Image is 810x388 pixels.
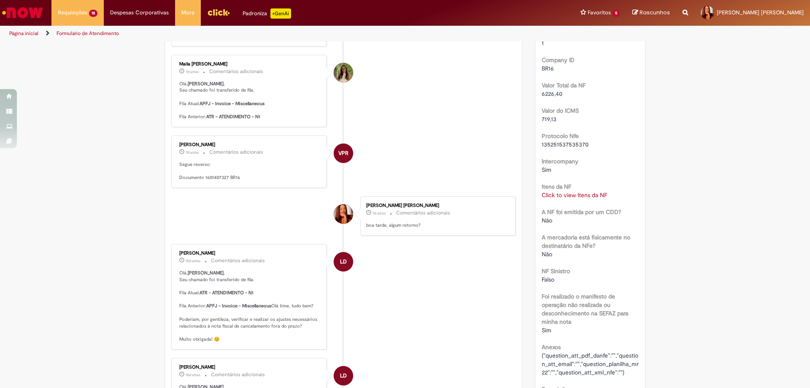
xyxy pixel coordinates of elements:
p: Segue reverso: Documento 1601407327 BR16 [179,161,320,181]
b: APFJ - Invoice - Miscellaneous [206,303,271,309]
span: LD [340,252,347,272]
span: More [181,8,194,17]
span: VPR [338,143,348,163]
b: Intercompany [542,157,578,165]
time: 16/09/2025 15:25:59 [186,372,200,377]
span: Não [542,217,552,224]
a: Click to view Itens da NF [542,191,607,199]
time: 24/09/2025 14:55:33 [186,150,199,155]
div: Maila Melissa De Oliveira [334,63,353,82]
b: A NF foi emitida por um CDD? [542,208,621,216]
a: Página inicial [9,30,38,37]
b: ATR - ATENDIMENTO - N1 [200,290,254,296]
span: Favoritos [588,8,611,17]
div: Maila [PERSON_NAME] [179,62,320,67]
span: 7d atrás [186,69,199,74]
small: Comentários adicionais [211,257,265,264]
div: Larissa Davide [334,252,353,271]
p: +GenAi [270,8,291,19]
small: Comentários adicionais [209,149,263,156]
span: Sim [542,166,551,174]
span: Rascunhos [640,8,670,16]
span: Despesas Corporativas [110,8,169,17]
b: Itens da NF [542,183,571,190]
span: [PERSON_NAME] [PERSON_NAME] [717,9,804,16]
p: Olá, , Seu chamado foi transferido de fila. Fila Atual: Fila Anterior: Olá time, tudo bem? Poderi... [179,270,320,343]
span: BR16 [542,65,554,72]
b: Anexos [542,343,561,351]
div: Cibele de Oliveira Candido Nieli [334,204,353,224]
b: Company ID [542,56,575,64]
div: [PERSON_NAME] [179,142,320,147]
span: Não [542,250,552,258]
span: LD [340,366,347,386]
time: 16/09/2025 15:25:59 [186,258,200,263]
span: 15d atrás [186,372,200,377]
a: Rascunhos [632,9,670,17]
div: [PERSON_NAME] [179,365,320,370]
b: APFJ - Invoice - Miscellaneous [200,100,265,107]
span: 7d atrás [373,211,386,216]
div: Padroniza [243,8,291,19]
b: Valor Total da NF [542,81,586,89]
span: 18 [89,10,97,17]
span: {"question_att_pdf_danfe":"","question_att_email":"","question_planilha_mr22":"","question_att_xm... [542,352,639,376]
div: Vanessa Paiva Ribeiro [334,144,353,163]
b: A mercadoria está fisicamente no destinatário da NFe? [542,233,630,250]
span: Falso [542,276,554,283]
div: [PERSON_NAME] [179,251,320,256]
div: Larissa Davide [334,366,353,385]
b: ATR - ATENDIMENTO - N1 [206,114,260,120]
b: NF Sinistro [542,267,570,275]
b: Valor do ICMS [542,107,579,114]
time: 24/09/2025 14:27:21 [373,211,386,216]
span: 5 [613,10,620,17]
b: [PERSON_NAME] [188,81,224,87]
a: Formulário de Atendimento [57,30,119,37]
img: ServiceNow [1,4,44,21]
b: Foi realizado o manifesto de operação não realizada ou desconhecimento na SEFAZ para minha nota [542,293,628,326]
ul: Trilhas de página [6,26,534,41]
p: boa tarde, algum retorno? [366,222,507,229]
div: [PERSON_NAME] [PERSON_NAME] [366,203,507,208]
img: click_logo_yellow_360x200.png [207,6,230,19]
span: 1 [542,39,544,47]
span: 6226,40 [542,90,562,98]
b: Protocolo Nfe [542,132,579,140]
small: Comentários adicionais [211,371,265,378]
span: Sim [542,326,551,334]
span: 135251537535370 [542,141,589,148]
span: 7d atrás [186,150,199,155]
time: 24/09/2025 16:56:38 [186,69,199,74]
span: 15d atrás [186,258,200,263]
small: Comentários adicionais [209,68,263,75]
p: Olá, , Seu chamado foi transferido de fila. Fila Atual: Fila Anterior: [179,81,320,120]
b: [PERSON_NAME] [188,270,224,276]
span: 719,13 [542,115,556,123]
small: Comentários adicionais [396,209,450,217]
span: Requisições [58,8,87,17]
